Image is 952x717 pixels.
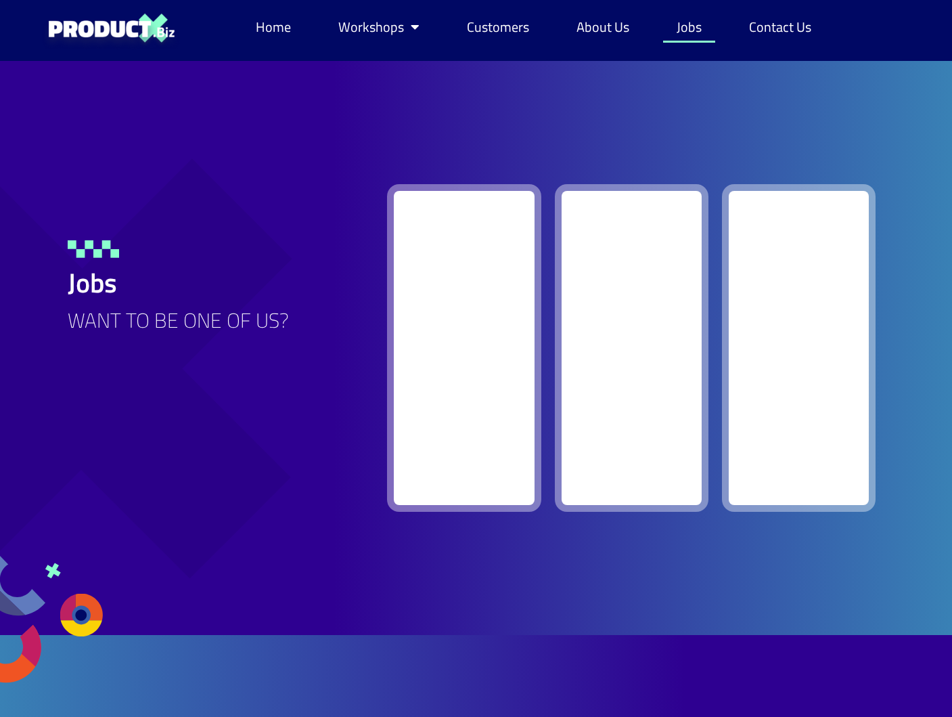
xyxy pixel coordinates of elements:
[663,12,715,43] a: Jobs
[735,12,825,43] a: Contact Us
[68,269,353,297] h1: Jobs
[242,12,825,43] nav: Menu
[563,12,643,43] a: About Us
[325,12,433,43] a: Workshops
[68,310,353,330] h2: WANT TO BE ONE OF US?
[453,12,543,43] a: Customers
[242,12,304,43] a: Home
